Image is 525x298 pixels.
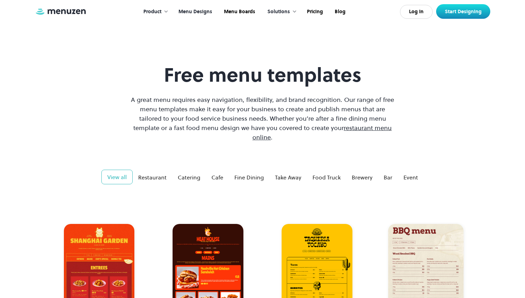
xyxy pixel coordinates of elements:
[328,1,351,23] a: Blog
[352,173,373,182] div: Brewery
[312,173,341,182] div: Food Truck
[267,8,290,16] div: Solutions
[211,173,223,182] div: Cafe
[234,173,264,182] div: Fine Dining
[436,4,490,19] a: Start Designing
[138,173,167,182] div: Restaurant
[129,95,396,142] p: A great menu requires easy navigation, flexibility, and brand recognition. Our range of free menu...
[129,63,396,87] h1: Free menu templates
[143,8,161,16] div: Product
[300,1,328,23] a: Pricing
[400,5,433,19] a: Log In
[172,1,217,23] a: Menu Designs
[260,1,300,23] div: Solutions
[178,173,200,182] div: Catering
[403,173,418,182] div: Event
[384,173,392,182] div: Bar
[107,173,127,181] div: View all
[275,173,301,182] div: Take Away
[136,1,172,23] div: Product
[217,1,260,23] a: Menu Boards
